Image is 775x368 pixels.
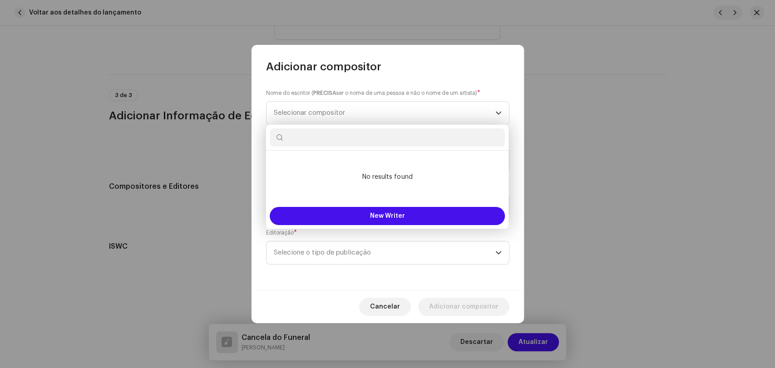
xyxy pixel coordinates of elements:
span: Adicionar compositor [429,298,499,316]
span: Cancelar [370,298,400,316]
span: Selecionar compositor [274,102,495,124]
strong: PRECISA [313,90,336,96]
small: Nome do escritor ( ser o nome de uma pessoa e não o nome de um artista) [266,88,477,98]
span: New Writer [370,213,405,219]
div: dropdown trigger [495,241,502,264]
small: Editoração [266,228,294,237]
button: New Writer [270,207,505,225]
div: dropdown trigger [495,102,502,124]
span: Selecione o tipo de publicação [274,241,495,264]
button: Cancelar [359,298,411,316]
button: Adicionar compositor [418,298,509,316]
li: No results found [270,154,505,200]
ul: Option List [266,151,508,203]
span: Adicionar compositor [266,59,381,74]
span: Selecionar compositor [274,109,345,116]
